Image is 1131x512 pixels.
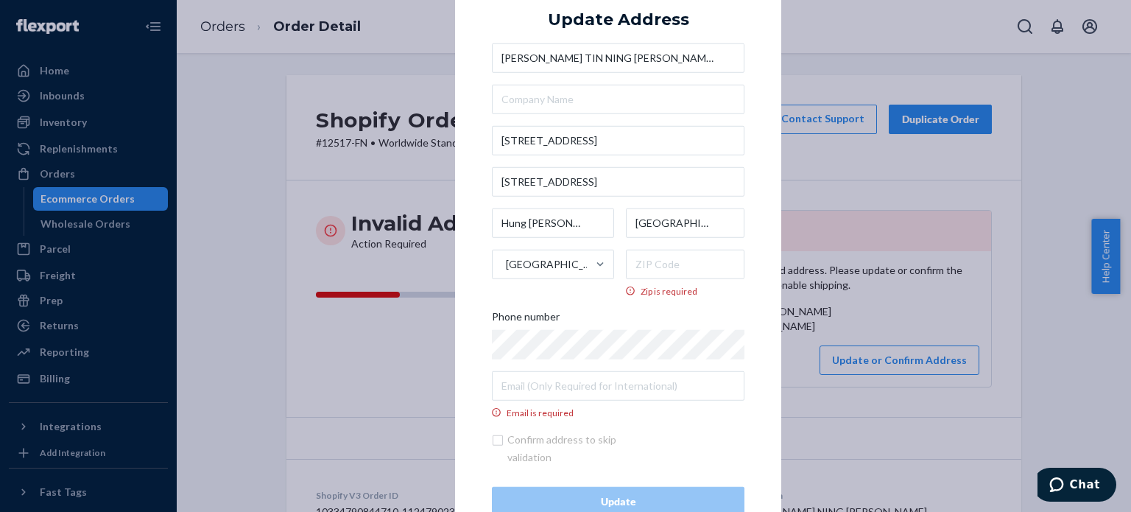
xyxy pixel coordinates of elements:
iframe: Opens a widget where you can chat to one of our agents [1037,468,1116,505]
div: Zip is required [626,284,745,297]
div: Update Address [548,10,689,28]
input: State [626,208,745,237]
div: Update [504,494,732,509]
input: Street Address [492,125,744,155]
span: Phone number [492,309,560,330]
input: [GEOGRAPHIC_DATA] [504,249,506,278]
div: Email is required [492,407,744,419]
input: Email is required [492,371,744,401]
input: Company Name [492,84,744,113]
div: [GEOGRAPHIC_DATA] [506,256,594,271]
input: Street Address 2 (Optional) [492,166,744,196]
input: Zip is required [626,249,745,278]
input: First & Last Name [492,43,744,72]
input: City [492,208,614,237]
